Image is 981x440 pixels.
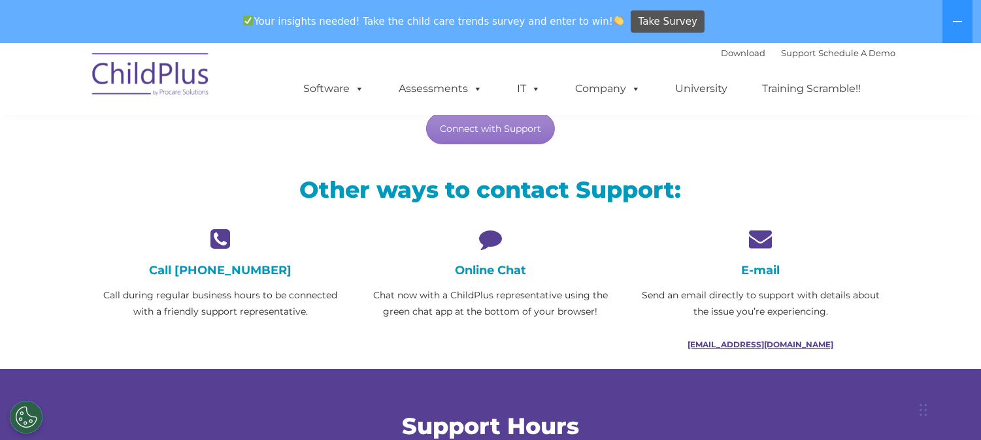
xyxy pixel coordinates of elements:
[782,48,816,58] a: Support
[688,339,833,349] a: [EMAIL_ADDRESS][DOMAIN_NAME]
[243,16,253,25] img: ✅
[663,76,741,102] a: University
[365,287,616,320] p: Chat now with a ChildPlus representative using the green chat app at the bottom of your browser!
[631,10,705,33] a: Take Survey
[635,263,886,277] h4: E-mail
[291,76,378,102] a: Software
[916,377,981,440] iframe: Chat Widget
[639,10,697,33] span: Take Survey
[722,48,896,58] font: |
[819,48,896,58] a: Schedule A Demo
[635,287,886,320] p: Send an email directly to support with details about the issue you’re experiencing.
[95,287,346,320] p: Call during regular business hours to be connected with a friendly support representative.
[95,263,346,277] h4: Call [PHONE_NUMBER]
[238,8,629,34] span: Your insights needed! Take the child care trends survey and enter to win!
[426,113,555,144] a: Connect with Support
[920,390,927,430] div: Drag
[505,76,554,102] a: IT
[750,76,874,102] a: Training Scramble!!
[614,16,624,25] img: 👏
[86,44,216,109] img: ChildPlus by Procare Solutions
[386,76,496,102] a: Assessments
[402,412,579,440] span: Support Hours
[563,76,654,102] a: Company
[722,48,766,58] a: Download
[10,401,42,433] button: Cookies Settings
[95,175,886,204] h2: Other ways to contact Support:
[365,263,616,277] h4: Online Chat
